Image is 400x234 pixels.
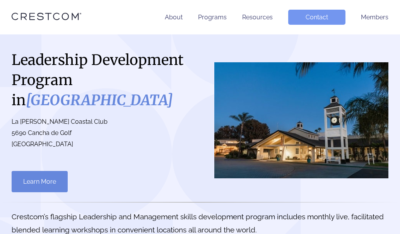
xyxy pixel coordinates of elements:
a: Members [361,14,388,21]
a: Resources [242,14,273,21]
h1: Leadership Development Program in [12,50,192,110]
a: Learn More [12,171,68,192]
img: San Diego County [214,62,388,178]
a: About [165,14,183,21]
a: Programs [198,14,227,21]
i: [GEOGRAPHIC_DATA] [26,91,173,109]
a: Contact [288,10,345,25]
p: La [PERSON_NAME] Coastal Club 5690 Cancha de Golf [GEOGRAPHIC_DATA] [12,116,192,150]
